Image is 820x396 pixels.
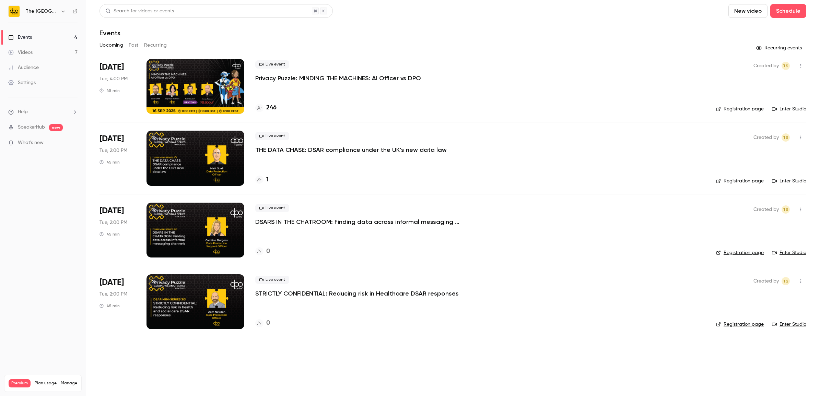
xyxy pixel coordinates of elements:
span: [DATE] [99,205,124,216]
a: Registration page [716,178,764,184]
iframe: Noticeable Trigger [69,140,78,146]
span: Created by [753,62,779,70]
span: new [49,124,63,131]
div: Events [8,34,32,41]
a: 0 [255,319,270,328]
div: Audience [8,64,39,71]
a: 1 [255,175,269,184]
a: Registration page [716,106,764,112]
a: Enter Studio [772,106,806,112]
span: Premium [9,379,31,387]
h4: 246 [266,103,277,112]
span: What's new [18,139,44,146]
span: Live event [255,204,289,212]
button: Upcoming [99,40,123,51]
a: Enter Studio [772,321,806,328]
div: Oct 21 Tue, 2:00 PM (Europe/London) [99,274,136,329]
a: STRICTLY CONFIDENTIAL: Reducing risk in Healthcare DSAR responses [255,289,459,298]
div: Videos [8,49,33,56]
button: Recurring events [753,43,806,53]
span: TS [783,62,788,70]
a: SpeakerHub [18,124,45,131]
span: [DATE] [99,62,124,73]
div: 45 min [99,88,120,93]
a: Registration page [716,249,764,256]
div: 45 min [99,159,120,165]
a: Privacy Puzzle: MINDING THE MACHINES: AI Officer vs DPO [255,74,421,82]
h4: 1 [266,175,269,184]
span: [DATE] [99,133,124,144]
button: Recurring [144,40,167,51]
span: Live event [255,276,289,284]
span: [DATE] [99,277,124,288]
div: Sep 16 Tue, 4:00 PM (Europe/London) [99,59,136,114]
span: Taylor Swann [782,62,790,70]
span: TS [783,133,788,142]
a: Registration page [716,321,764,328]
span: Taylor Swann [782,133,790,142]
li: help-dropdown-opener [8,108,78,116]
span: Tue, 2:00 PM [99,291,127,298]
button: Past [129,40,139,51]
a: Manage [61,381,77,386]
span: Tue, 2:00 PM [99,219,127,226]
span: Tue, 4:00 PM [99,75,128,82]
span: TS [783,277,788,285]
span: TS [783,205,788,214]
h1: Events [99,29,120,37]
a: Enter Studio [772,178,806,184]
img: The DPO Centre [9,6,20,17]
span: Plan usage [35,381,57,386]
span: Live event [255,60,289,69]
h4: 0 [266,247,270,256]
button: Schedule [770,4,806,18]
span: Created by [753,277,779,285]
a: 246 [255,103,277,112]
div: Settings [8,79,36,86]
span: Created by [753,205,779,214]
div: 45 min [99,303,120,309]
span: Taylor Swann [782,277,790,285]
a: DSARS IN THE CHATROOM: Finding data across informal messaging channels [255,218,461,226]
div: Search for videos or events [105,8,174,15]
span: Live event [255,132,289,140]
h6: The [GEOGRAPHIC_DATA] [25,8,58,15]
a: Enter Studio [772,249,806,256]
a: 0 [255,247,270,256]
button: New video [728,4,768,18]
div: Oct 7 Tue, 2:00 PM (Europe/London) [99,131,136,185]
span: Taylor Swann [782,205,790,214]
div: 45 min [99,231,120,237]
span: Help [18,108,28,116]
span: Created by [753,133,779,142]
h4: 0 [266,319,270,328]
span: Tue, 2:00 PM [99,147,127,154]
a: THE DATA CHASE: DSAR compliance under the UK’s new data law [255,146,447,154]
div: Oct 14 Tue, 2:00 PM (Europe/London) [99,203,136,257]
